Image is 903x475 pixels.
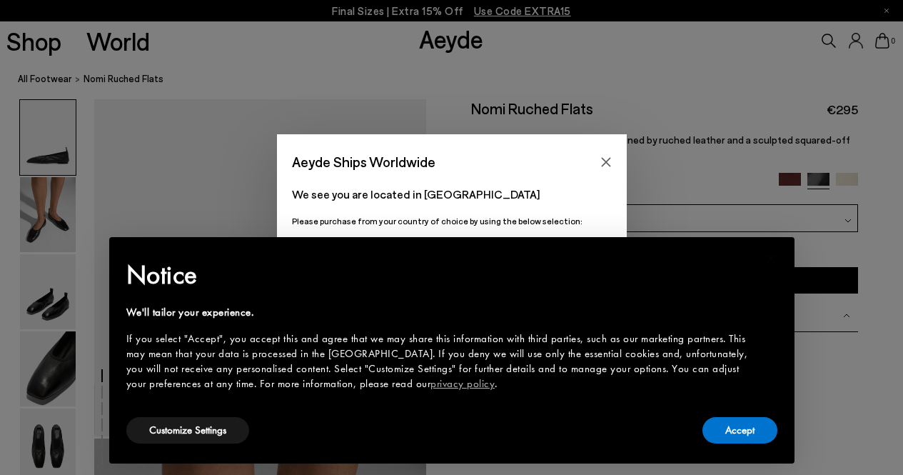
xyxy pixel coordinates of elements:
div: We'll tailor your experience. [126,305,755,320]
button: Customize Settings [126,417,249,444]
p: We see you are located in [GEOGRAPHIC_DATA] [292,186,612,203]
button: Close this notice [755,241,789,276]
a: privacy policy [430,376,495,391]
button: Close [595,151,617,173]
button: Accept [702,417,777,444]
p: Please purchase from your country of choice by using the below selection: [292,214,612,228]
h2: Notice [126,256,755,294]
span: × [767,247,776,269]
span: Aeyde Ships Worldwide [292,149,435,174]
div: If you select "Accept", you accept this and agree that we may share this information with third p... [126,331,755,391]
